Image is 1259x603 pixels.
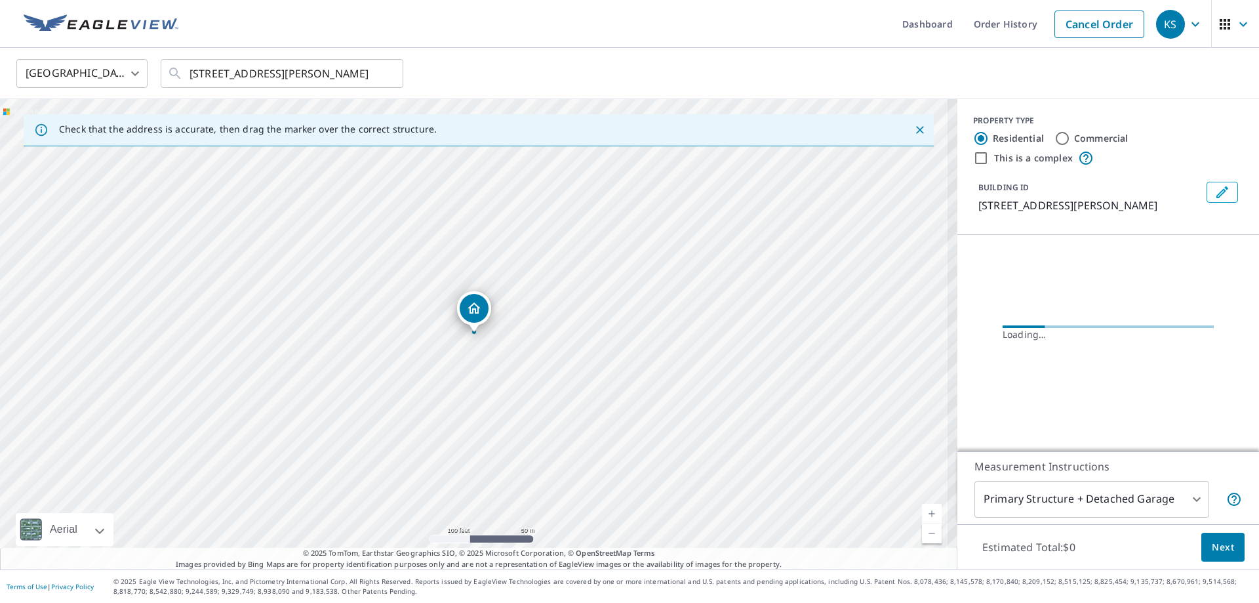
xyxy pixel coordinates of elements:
input: Search by address or latitude-longitude [190,55,376,92]
span: © 2025 TomTom, Earthstar Geographics SIO, © 2025 Microsoft Corporation, © [303,548,655,559]
label: Residential [993,132,1044,145]
div: [GEOGRAPHIC_DATA] [16,55,148,92]
div: Aerial [46,513,81,546]
img: EV Logo [24,14,178,34]
a: Current Level 18, Zoom Out [922,524,942,543]
div: PROPERTY TYPE [973,115,1243,127]
a: Terms [633,548,655,558]
div: Primary Structure + Detached Garage [974,481,1209,518]
a: OpenStreetMap [576,548,631,558]
button: Close [911,121,929,138]
div: Dropped pin, building 1, Residential property, 2706 Scott St Valdosta, GA 31601 [457,291,491,332]
p: Check that the address is accurate, then drag the marker over the correct structure. [59,123,437,135]
a: Cancel Order [1054,10,1144,38]
button: Edit building 1 [1207,182,1238,203]
a: Privacy Policy [51,582,94,591]
p: | [7,583,94,591]
p: Measurement Instructions [974,459,1242,474]
span: Your report will include the primary structure and a detached garage if one exists. [1226,491,1242,507]
div: KS [1156,10,1185,39]
div: Loading… [1003,328,1214,341]
a: Terms of Use [7,582,47,591]
label: This is a complex [994,152,1073,165]
a: Current Level 18, Zoom In [922,504,942,524]
span: Next [1212,539,1234,556]
div: Aerial [16,513,113,546]
label: Commercial [1074,132,1129,145]
p: Estimated Total: $0 [972,533,1086,562]
p: © 2025 Eagle View Technologies, Inc. and Pictometry International Corp. All Rights Reserved. Repo... [113,577,1252,596]
p: BUILDING ID [978,182,1029,193]
button: Next [1201,533,1245,562]
p: [STREET_ADDRESS][PERSON_NAME] [978,198,1201,213]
